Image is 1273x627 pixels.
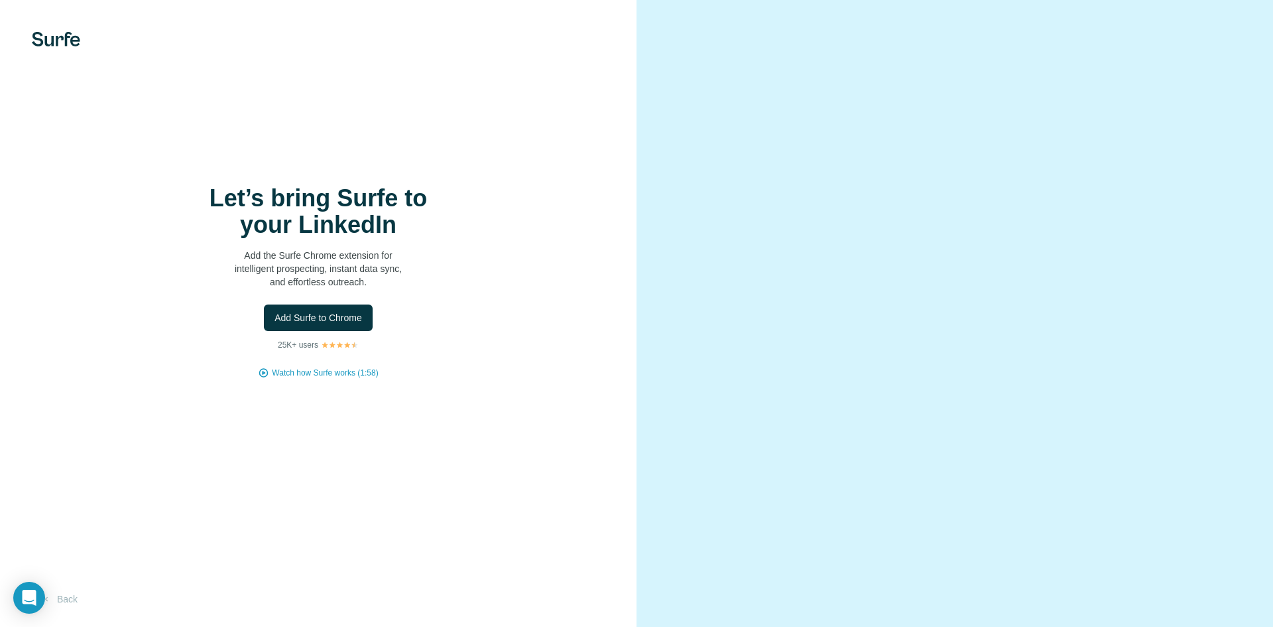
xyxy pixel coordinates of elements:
[274,311,362,324] span: Add Surfe to Chrome
[32,32,80,46] img: Surfe's logo
[321,341,359,349] img: Rating Stars
[32,587,87,611] button: Back
[186,185,451,238] h1: Let’s bring Surfe to your LinkedIn
[264,305,373,331] button: Add Surfe to Chrome
[272,367,378,379] button: Watch how Surfe works (1:58)
[186,249,451,289] p: Add the Surfe Chrome extension for intelligent prospecting, instant data sync, and effortless out...
[13,582,45,614] div: Open Intercom Messenger
[278,339,318,351] p: 25K+ users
